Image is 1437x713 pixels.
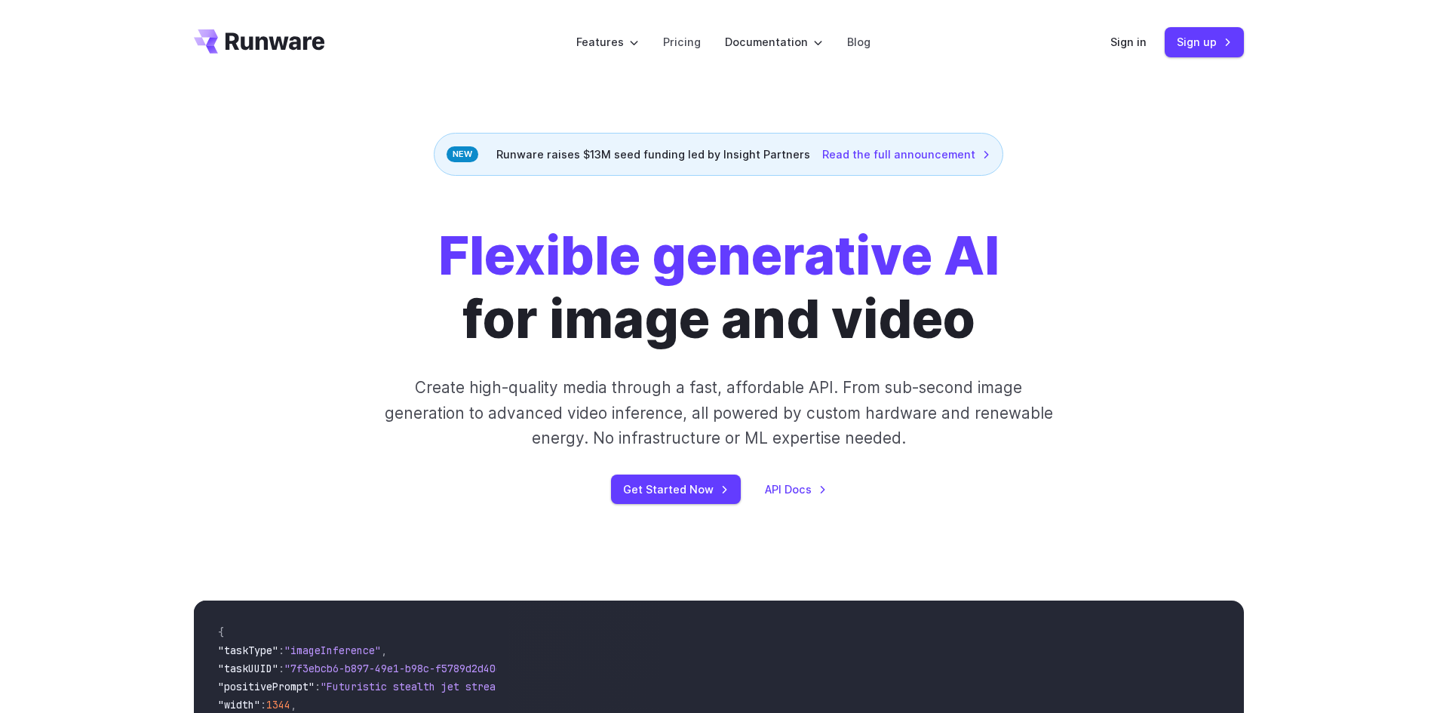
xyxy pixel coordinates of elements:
strong: Flexible generative AI [438,223,999,287]
a: API Docs [765,481,827,498]
span: : [278,644,284,657]
span: , [290,698,296,711]
a: Go to / [194,29,325,54]
a: Sign up [1165,27,1244,57]
span: 1344 [266,698,290,711]
span: "width" [218,698,260,711]
span: , [381,644,387,657]
a: Pricing [663,33,701,51]
a: Sign in [1110,33,1147,51]
span: "taskUUID" [218,662,278,675]
label: Features [576,33,639,51]
label: Documentation [725,33,823,51]
span: "7f3ebcb6-b897-49e1-b98c-f5789d2d40d7" [284,662,514,675]
span: "positivePrompt" [218,680,315,693]
span: : [315,680,321,693]
span: { [218,625,224,639]
span: "taskType" [218,644,278,657]
span: "Futuristic stealth jet streaking through a neon-lit cityscape with glowing purple exhaust" [321,680,870,693]
span: : [260,698,266,711]
div: Runware raises $13M seed funding led by Insight Partners [434,133,1003,176]
a: Get Started Now [611,475,741,504]
span: : [278,662,284,675]
span: "imageInference" [284,644,381,657]
p: Create high-quality media through a fast, affordable API. From sub-second image generation to adv... [382,375,1055,450]
h1: for image and video [438,224,999,351]
a: Read the full announcement [822,146,990,163]
a: Blog [847,33,870,51]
